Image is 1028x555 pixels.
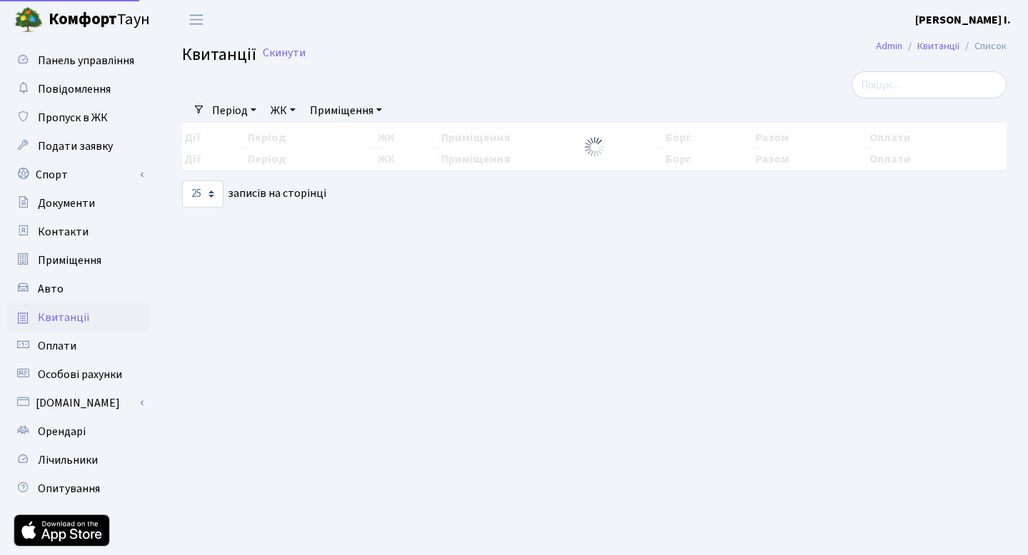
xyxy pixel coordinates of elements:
a: Приміщення [304,98,388,123]
a: Опитування [7,474,150,503]
img: logo.png [14,6,43,34]
a: Спорт [7,161,150,189]
span: Документи [38,195,95,211]
span: Орендарі [38,424,86,439]
a: Документи [7,189,150,218]
a: Повідомлення [7,75,150,103]
a: Пропуск в ЖК [7,103,150,132]
span: Опитування [38,481,100,497]
a: Оплати [7,332,150,360]
a: Орендарі [7,417,150,446]
a: [PERSON_NAME] І. [915,11,1011,29]
a: Авто [7,275,150,303]
span: Квитанції [38,310,90,325]
span: Лічильники [38,452,98,468]
span: Повідомлення [38,81,111,97]
span: Квитанції [182,42,256,67]
a: Квитанції [7,303,150,332]
a: ЖК [265,98,301,123]
b: Комфорт [49,8,117,31]
label: записів на сторінці [182,180,326,208]
a: Квитанції [917,39,959,54]
a: Контакти [7,218,150,246]
a: Особові рахунки [7,360,150,389]
select: записів на сторінці [182,180,223,208]
span: Оплати [38,338,76,354]
a: [DOMAIN_NAME] [7,389,150,417]
span: Приміщення [38,253,101,268]
span: Особові рахунки [38,367,122,382]
a: Приміщення [7,246,150,275]
li: Список [959,39,1007,54]
span: Контакти [38,224,89,240]
button: Переключити навігацію [178,8,214,31]
input: Пошук... [852,71,1007,98]
a: Скинути [263,46,306,60]
a: Подати заявку [7,132,150,161]
nav: breadcrumb [855,31,1028,61]
span: Подати заявку [38,138,113,154]
a: Лічильники [7,446,150,474]
span: Таун [49,8,150,32]
img: Обробка... [583,136,606,158]
span: Пропуск в ЖК [38,110,108,126]
span: Авто [38,281,64,297]
span: Панель управління [38,53,134,68]
a: Панель управління [7,46,150,75]
b: [PERSON_NAME] І. [915,12,1011,28]
a: Admin [876,39,902,54]
a: Період [206,98,262,123]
